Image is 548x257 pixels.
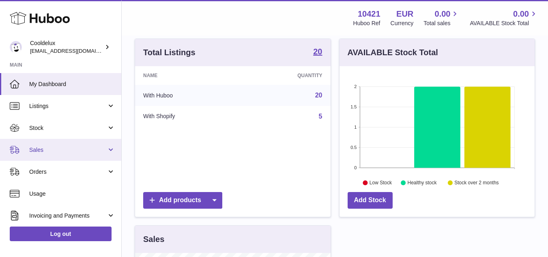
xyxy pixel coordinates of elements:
[391,19,414,27] div: Currency
[135,85,241,106] td: With Huboo
[423,9,460,27] a: 0.00 Total sales
[369,180,392,186] text: Low Stock
[396,9,413,19] strong: EUR
[348,47,438,58] h3: AVAILABLE Stock Total
[348,192,393,209] a: Add Stock
[354,125,357,130] text: 1
[354,84,357,89] text: 2
[241,66,331,85] th: Quantity
[435,9,451,19] span: 0.00
[350,145,357,150] text: 0.5
[470,9,538,27] a: 0.00 AVAILABLE Stock Total
[30,48,119,54] span: [EMAIL_ADDRESS][DOMAIN_NAME]
[315,92,322,99] a: 20
[358,9,380,19] strong: 10421
[29,190,115,198] span: Usage
[319,113,322,120] a: 5
[135,66,241,85] th: Name
[143,234,164,245] h3: Sales
[354,165,357,170] text: 0
[407,180,437,186] text: Healthy stock
[29,80,115,88] span: My Dashboard
[29,146,107,154] span: Sales
[353,19,380,27] div: Huboo Ref
[29,168,107,176] span: Orders
[10,227,112,241] a: Log out
[143,192,222,209] a: Add products
[313,48,322,56] strong: 20
[29,212,107,220] span: Invoicing and Payments
[454,180,499,186] text: Stock over 2 months
[313,48,322,57] a: 20
[30,39,103,55] div: Cooldelux
[29,124,107,132] span: Stock
[350,104,357,109] text: 1.5
[143,47,196,58] h3: Total Listings
[29,102,107,110] span: Listings
[135,106,241,127] td: With Shopify
[423,19,460,27] span: Total sales
[10,41,22,53] img: internalAdmin-10421@internal.huboo.com
[470,19,538,27] span: AVAILABLE Stock Total
[513,9,529,19] span: 0.00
